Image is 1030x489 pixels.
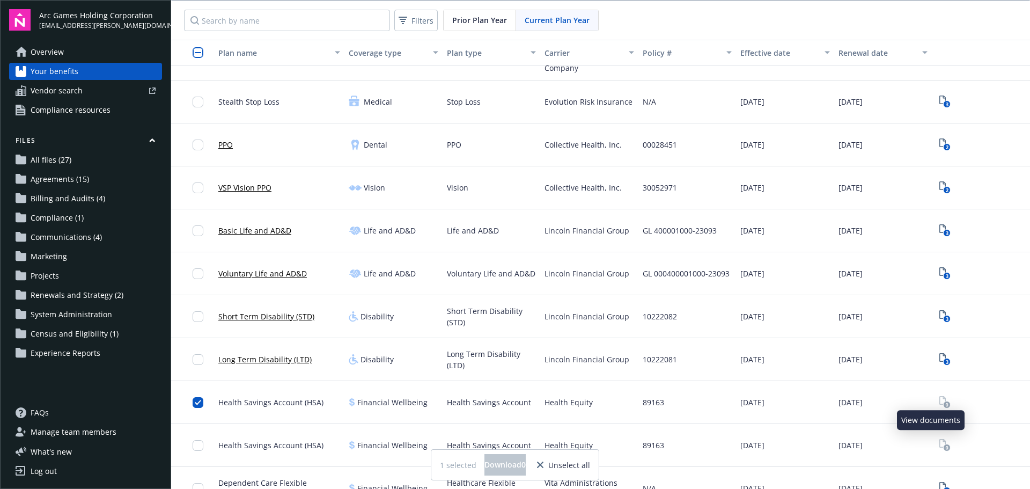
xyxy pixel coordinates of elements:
input: Toggle Row Selected [193,268,203,279]
a: System Administration [9,306,162,323]
span: Life and AD&D [447,225,499,236]
input: Toggle Row Selected [193,140,203,150]
span: [EMAIL_ADDRESS][PERSON_NAME][DOMAIN_NAME] [39,21,162,31]
span: 00028451 [643,139,677,150]
span: Census and Eligibility (1) [31,325,119,342]
button: Filters [394,10,438,31]
span: Marketing [31,248,67,265]
span: [DATE] [740,397,764,408]
text: 3 [945,316,948,323]
span: 10222081 [643,354,677,365]
button: Download0 [484,454,526,476]
span: Financial Wellbeing [357,397,428,408]
input: Toggle Row Selected [193,225,203,236]
a: Overview [9,43,162,61]
span: [DATE] [740,182,764,193]
span: Health Savings Account (HSA) [218,397,323,408]
span: Disability [360,311,394,322]
span: Prior Plan Year [452,14,507,26]
a: Experience Reports [9,345,162,362]
a: Voluntary Life and AD&D [218,268,307,279]
a: Communications (4) [9,229,162,246]
span: Compliance resources [31,101,111,119]
span: Life and AD&D [364,268,416,279]
span: PPO [447,139,461,150]
span: View Plan Documents [936,437,953,454]
div: Log out [31,463,57,480]
span: View Plan Documents [936,136,953,154]
button: Carrier [540,40,638,65]
button: Arc Games Holding Corporation[EMAIL_ADDRESS][PERSON_NAME][DOMAIN_NAME] [39,9,162,31]
span: GL 000400001000-23093 [643,268,730,279]
input: Toggle Row Selected [193,397,203,408]
span: Stealth Stop Loss [218,96,279,107]
a: Census and Eligibility (1) [9,325,162,342]
span: Filters [411,15,433,26]
span: 89163 [643,440,664,451]
span: [DATE] [838,440,863,451]
span: Projects [31,267,59,284]
span: Compliance (1) [31,209,84,227]
button: Renewal date [834,40,932,65]
span: [DATE] [838,268,863,279]
input: Toggle Row Selected [193,354,203,365]
a: Short Term Disability (STD) [218,311,314,322]
span: System Administration [31,306,112,323]
a: close [534,458,547,471]
span: Lincoln Financial Group [545,225,629,236]
span: 30052971 [643,182,677,193]
div: Renewal date [838,47,916,59]
a: All files (27) [9,151,162,169]
span: Lincoln Financial Group [545,354,629,365]
span: Communications (4) [31,229,102,246]
text: 3 [945,101,948,108]
span: Health Savings Account [447,397,531,408]
span: Experience Reports [31,345,100,362]
a: Projects [9,267,162,284]
text: 3 [945,230,948,237]
input: Toggle Row Selected [193,183,203,193]
span: Lincoln Financial Group [545,311,629,322]
span: Collective Health, Inc. [545,139,622,150]
a: View Plan Documents [936,179,953,196]
span: Your benefits [31,63,78,80]
button: Policy # [638,40,737,65]
span: Health Equity [545,440,593,451]
span: Health Savings Account (HSA) [218,440,323,451]
a: Marketing [9,248,162,265]
div: Effective date [740,47,818,59]
span: Current Plan Year [525,14,590,26]
span: View Plan Documents [936,222,953,239]
a: View Plan Documents [936,351,953,368]
button: Coverage type [344,40,443,65]
span: Life and AD&D [364,225,416,236]
a: View Plan Documents [936,265,953,282]
a: Manage team members [9,424,162,441]
a: View Plan Documents [936,308,953,325]
span: Medical [364,96,392,107]
text: 2 [945,187,948,194]
span: GL 400001000-23093 [643,225,717,236]
span: Arc Games Holding Corporation [39,10,162,21]
text: 2 [945,144,948,151]
span: View Plan Documents [936,93,953,111]
text: 3 [945,359,948,366]
span: What ' s new [31,446,72,457]
a: Basic Life and AD&D [218,225,291,236]
span: [DATE] [740,311,764,322]
span: [DATE] [740,440,764,451]
a: Long Term Disability (LTD) [218,354,312,365]
button: What's new [9,446,89,457]
span: [DATE] [838,354,863,365]
div: Policy # [643,47,720,59]
span: FAQs [31,404,49,421]
span: Health Equity [545,397,593,408]
span: N/A [643,96,656,107]
a: PPO [218,139,233,150]
div: Plan name [218,47,328,59]
a: Billing and Audits (4) [9,190,162,207]
span: Filters [396,13,436,28]
a: View Plan Documents [936,394,953,411]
